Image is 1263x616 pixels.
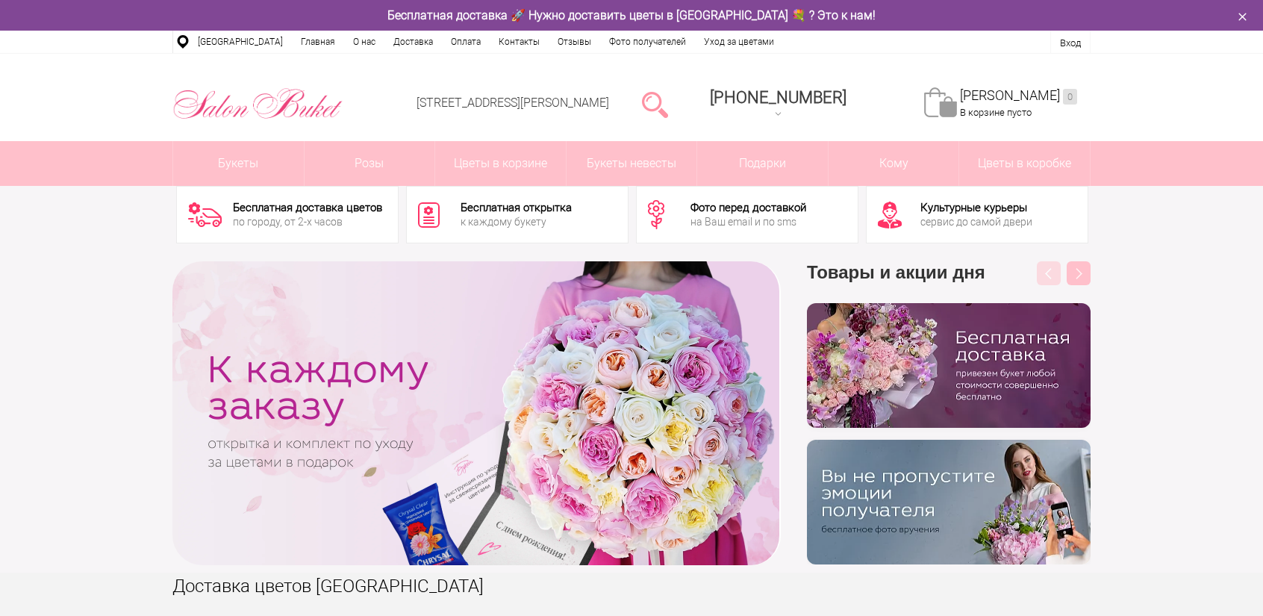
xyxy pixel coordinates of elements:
[1067,261,1091,285] button: Next
[435,141,566,186] a: Цветы в корзине
[189,31,292,53] a: [GEOGRAPHIC_DATA]
[690,202,806,214] div: Фото перед доставкой
[384,31,442,53] a: Доставка
[710,88,846,107] span: [PHONE_NUMBER]
[697,141,828,186] a: Подарки
[960,87,1077,105] a: [PERSON_NAME]
[549,31,600,53] a: Отзывы
[172,84,343,123] img: Цветы Нижний Новгород
[695,31,783,53] a: Уход за цветами
[807,261,1091,303] h3: Товары и акции дня
[461,202,572,214] div: Бесплатная открытка
[461,217,572,227] div: к каждому букету
[305,141,435,186] a: Розы
[442,31,490,53] a: Оплата
[172,573,1091,600] h1: Доставка цветов [GEOGRAPHIC_DATA]
[807,440,1091,564] img: v9wy31nijnvkfycrkduev4dhgt9psb7e.png.webp
[344,31,384,53] a: О нас
[920,202,1032,214] div: Культурные курьеры
[490,31,549,53] a: Контакты
[690,217,806,227] div: на Ваш email и по sms
[701,83,855,125] a: [PHONE_NUMBER]
[1060,37,1081,49] a: Вход
[567,141,697,186] a: Букеты невесты
[173,141,304,186] a: Букеты
[959,141,1090,186] a: Цветы в коробке
[807,303,1091,428] img: hpaj04joss48rwypv6hbykmvk1dj7zyr.png.webp
[829,141,959,186] span: Кому
[161,7,1102,23] div: Бесплатная доставка 🚀 Нужно доставить цветы в [GEOGRAPHIC_DATA] 💐 ? Это к нам!
[233,217,382,227] div: по городу, от 2-х часов
[233,202,382,214] div: Бесплатная доставка цветов
[1063,89,1077,105] ins: 0
[600,31,695,53] a: Фото получателей
[960,107,1032,118] span: В корзине пусто
[920,217,1032,227] div: сервис до самой двери
[292,31,344,53] a: Главная
[417,96,609,110] a: [STREET_ADDRESS][PERSON_NAME]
